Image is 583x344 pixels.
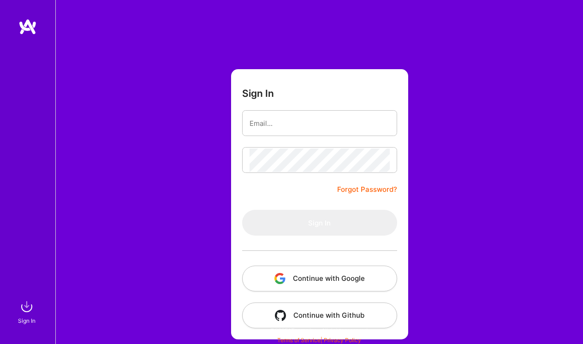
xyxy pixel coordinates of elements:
[324,337,361,344] a: Privacy Policy
[18,297,36,316] img: sign in
[242,88,274,99] h3: Sign In
[277,337,321,344] a: Terms of Service
[19,297,36,326] a: sign inSign In
[242,210,397,236] button: Sign In
[242,302,397,328] button: Continue with Github
[277,337,361,344] span: |
[337,184,397,195] a: Forgot Password?
[242,266,397,291] button: Continue with Google
[250,112,390,135] input: Email...
[18,316,36,326] div: Sign In
[274,273,286,284] img: icon
[55,319,583,342] div: © 2025 ATeams Inc., All rights reserved.
[275,310,286,321] img: icon
[18,18,37,35] img: logo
